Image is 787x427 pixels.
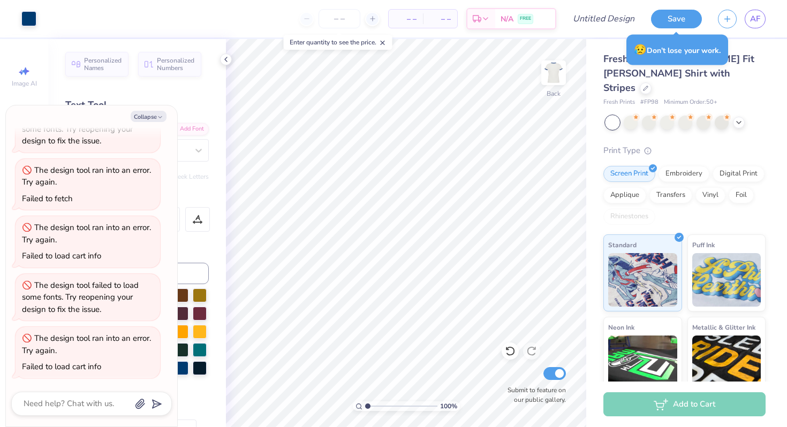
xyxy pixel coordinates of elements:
div: Vinyl [695,187,725,203]
div: Print Type [603,144,766,157]
img: Neon Ink [608,335,677,389]
span: Neon Ink [608,322,634,333]
div: Text Tool [65,98,209,112]
span: FREE [520,15,531,22]
span: AF [750,13,760,25]
div: Transfers [649,187,692,203]
span: Personalized Names [84,57,122,72]
span: 😥 [634,43,647,57]
span: Fresh Prints [PERSON_NAME] Fit [PERSON_NAME] Shirt with Stripes [603,52,754,94]
span: Standard [608,239,637,250]
div: Add Font [167,123,209,135]
div: Embroidery [659,166,709,182]
span: – – [395,13,417,25]
span: – – [429,13,451,25]
div: Foil [729,187,754,203]
div: The design tool failed to load some fonts. Try reopening your design to fix the issue. [22,111,139,146]
span: Personalized Numbers [157,57,195,72]
span: # FP98 [640,98,659,107]
button: Save [651,10,702,28]
div: The design tool failed to load some fonts. Try reopening your design to fix the issue. [22,280,139,315]
span: Minimum Order: 50 + [664,98,717,107]
div: Applique [603,187,646,203]
a: AF [745,10,766,28]
div: Enter quantity to see the price. [284,35,392,50]
input: – – [319,9,360,28]
label: Submit to feature on our public gallery. [502,385,566,405]
img: Metallic & Glitter Ink [692,335,761,389]
div: Screen Print [603,166,655,182]
div: The design tool ran into an error. Try again. [22,222,151,245]
span: Fresh Prints [603,98,635,107]
span: 100 % [440,401,457,411]
span: Image AI [12,79,37,88]
div: Failed to fetch [22,193,73,204]
span: Metallic & Glitter Ink [692,322,755,333]
img: Back [543,62,564,83]
span: Puff Ink [692,239,715,250]
div: Back [547,89,561,98]
div: Failed to load cart info [22,361,101,372]
img: Standard [608,253,677,307]
span: N/A [501,13,513,25]
div: Digital Print [713,166,765,182]
button: Collapse [131,111,167,122]
div: The design tool ran into an error. Try again. [22,165,151,188]
div: The design tool ran into an error. Try again. [22,333,151,356]
input: Untitled Design [564,8,643,29]
div: Rhinestones [603,209,655,225]
div: Failed to load cart info [22,250,101,261]
img: Puff Ink [692,253,761,307]
div: Don’t lose your work. [626,35,728,65]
